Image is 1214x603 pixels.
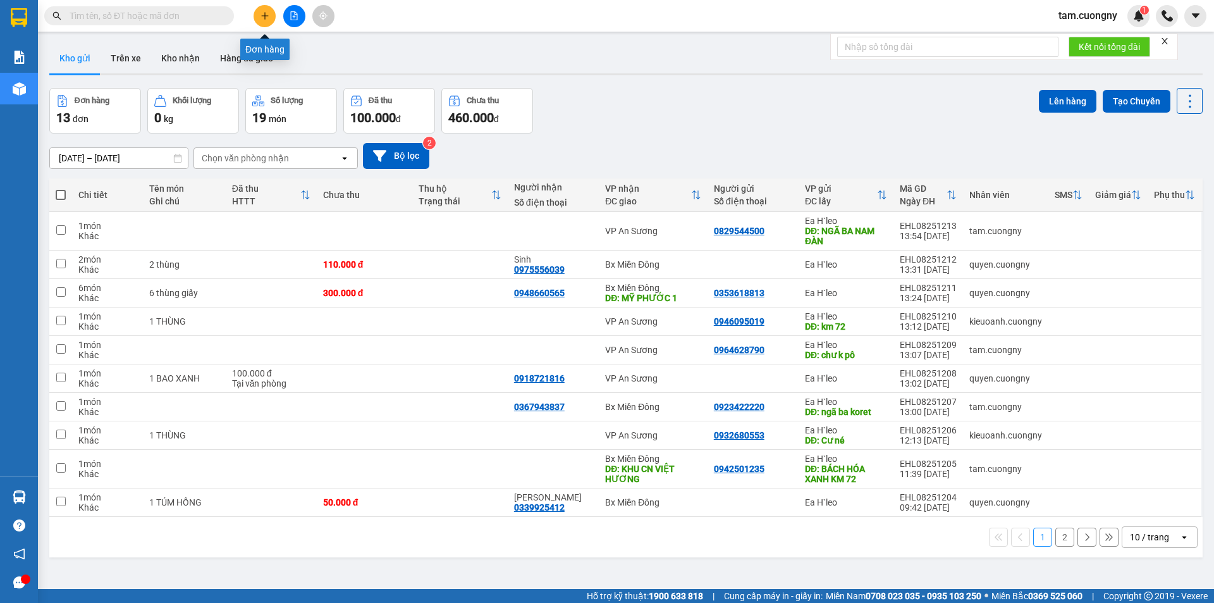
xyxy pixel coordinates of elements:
div: 6 món [78,283,137,293]
span: tam.cuongny [1048,8,1127,23]
div: EHL08251204 [900,492,957,502]
div: Khác [78,378,137,389]
div: Cô Phương [514,492,592,502]
div: 2 thùng [149,259,219,270]
div: VP An Sương [605,430,701,440]
div: 300.000 đ [323,288,406,298]
div: Mã GD [900,183,947,194]
div: 1 món [78,221,137,231]
div: SMS [1055,190,1072,200]
span: 1 [1142,6,1146,15]
div: quyen.cuongny [969,373,1042,383]
div: VP gửi [805,183,877,194]
th: Toggle SortBy [1048,178,1089,212]
div: EHL08251205 [900,459,957,469]
div: Khác [78,321,137,332]
button: plus [254,5,276,27]
span: file-add [290,11,298,20]
div: Khác [78,502,137,513]
input: Select a date range. [50,148,188,168]
div: VP nhận [605,183,691,194]
div: Thu hộ [419,183,491,194]
div: Tên món [149,183,219,194]
div: 13:07 [DATE] [900,350,957,360]
span: 0 [154,110,161,125]
div: 1 món [78,459,137,469]
div: VP An Sương [605,373,701,383]
div: Đơn hàng [240,39,290,60]
div: Bx Miền Đông [605,402,701,412]
div: 1 món [78,492,137,502]
div: Giảm giá [1095,190,1131,200]
span: Hỗ trợ kỹ thuật: [587,589,703,603]
span: message [13,576,25,588]
span: Miền Nam [826,589,981,603]
th: Toggle SortBy [226,178,317,212]
button: Số lượng19món [245,88,337,134]
div: Phụ thu [1154,190,1185,200]
button: Chưa thu460.000đ [441,88,533,134]
button: Kết nối tổng đài [1069,37,1150,57]
svg: open [1179,532,1189,542]
div: Ea H`leo [805,397,887,407]
button: Lên hàng [1039,90,1096,113]
button: Kho gửi [49,43,101,73]
div: VP An Sương [605,226,701,236]
span: question-circle [13,519,25,532]
div: Chọn văn phòng nhận [202,152,289,165]
div: quyen.cuongny [969,259,1042,270]
div: Chi tiết [78,190,137,200]
div: Khác [78,264,137,275]
div: Đơn hàng [75,96,109,105]
div: 12:13 [DATE] [900,435,957,445]
img: solution-icon [13,51,26,64]
div: 13:02 [DATE] [900,378,957,389]
button: Khối lượng0kg [147,88,239,134]
div: tam.cuongny [969,402,1042,412]
div: Ghi chú [149,196,219,206]
div: Khác [78,231,137,241]
button: Bộ lọc [363,143,429,169]
div: Đã thu [232,183,300,194]
div: Khác [78,435,137,445]
div: Tại văn phòng [232,378,310,389]
div: 50.000 đ [323,497,406,507]
div: DĐ: ngã ba koret [805,407,887,417]
span: 460.000 [448,110,494,125]
span: đơn [73,114,89,124]
strong: 0708 023 035 - 0935 103 250 [866,591,981,601]
div: Ea H`leo [805,216,887,226]
div: 1 món [78,311,137,321]
div: tam.cuongny [969,226,1042,236]
span: aim [319,11,328,20]
span: món [269,114,286,124]
span: ⚪️ [984,594,988,599]
div: 0975556039 [514,264,565,275]
div: Ea H`leo [805,311,887,321]
span: 100.000 [350,110,396,125]
sup: 1 [1140,6,1149,15]
div: Khác [78,350,137,360]
span: đ [396,114,401,124]
div: EHL08251213 [900,221,957,231]
div: 1 món [78,340,137,350]
div: Bx Miền Đông [605,283,701,293]
div: kieuoanh.cuongny [969,430,1042,440]
th: Toggle SortBy [1148,178,1201,212]
div: quyen.cuongny [969,497,1042,507]
div: 13:12 [DATE] [900,321,957,332]
input: Tìm tên, số ĐT hoặc mã đơn [70,9,219,23]
div: DĐ: chư k pô [805,350,887,360]
div: Số điện thoại [714,196,792,206]
div: 1 món [78,425,137,435]
span: notification [13,548,25,560]
div: 110.000 đ [323,259,406,270]
div: Người gửi [714,183,792,194]
div: DĐ: KHU CN VIỆT HƯƠNG [605,464,701,484]
span: kg [164,114,173,124]
div: 1 BAO XANH [149,373,219,383]
th: Toggle SortBy [1089,178,1148,212]
div: Sinh [514,254,592,264]
div: EHL08251209 [900,340,957,350]
div: 2 món [78,254,137,264]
